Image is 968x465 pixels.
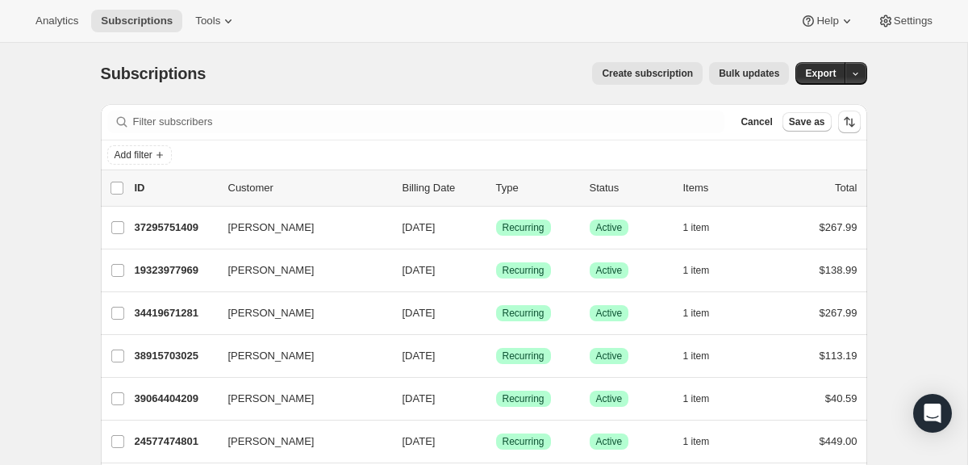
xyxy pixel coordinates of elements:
[596,264,623,277] span: Active
[135,348,215,364] p: 38915703025
[228,348,315,364] span: [PERSON_NAME]
[683,350,710,362] span: 1 item
[838,111,861,133] button: Sort the results
[107,145,172,165] button: Add filter
[135,387,857,410] div: 39064404209[PERSON_NAME][DATE]SuccessRecurringSuccessActive1 item$40.59
[195,15,220,27] span: Tools
[219,258,380,283] button: [PERSON_NAME]
[683,387,728,410] button: 1 item
[820,307,857,319] span: $267.99
[135,345,857,367] div: 38915703025[PERSON_NAME][DATE]SuccessRecurringSuccessActive1 item$113.19
[135,391,215,407] p: 39064404209
[734,112,778,132] button: Cancel
[825,392,857,404] span: $40.59
[789,115,825,128] span: Save as
[719,67,779,80] span: Bulk updates
[503,264,544,277] span: Recurring
[791,10,864,32] button: Help
[741,115,772,128] span: Cancel
[503,392,544,405] span: Recurring
[913,394,952,433] div: Open Intercom Messenger
[135,430,857,453] div: 24577474801[PERSON_NAME][DATE]SuccessRecurringSuccessActive1 item$449.00
[596,307,623,320] span: Active
[795,62,845,85] button: Export
[596,221,623,234] span: Active
[496,180,577,196] div: Type
[683,264,710,277] span: 1 item
[228,391,315,407] span: [PERSON_NAME]
[403,350,436,362] span: [DATE]
[186,10,246,32] button: Tools
[228,180,390,196] p: Customer
[683,435,710,448] span: 1 item
[503,350,544,362] span: Recurring
[782,112,832,132] button: Save as
[602,67,693,80] span: Create subscription
[683,221,710,234] span: 1 item
[135,262,215,279] p: 19323977969
[135,216,857,239] div: 37295751409[PERSON_NAME][DATE]SuccessRecurringSuccessActive1 item$267.99
[805,67,836,80] span: Export
[596,435,623,448] span: Active
[503,221,544,234] span: Recurring
[403,435,436,447] span: [DATE]
[820,264,857,276] span: $138.99
[503,435,544,448] span: Recurring
[683,216,728,239] button: 1 item
[115,149,152,161] span: Add filter
[135,305,215,321] p: 34419671281
[894,15,933,27] span: Settings
[503,307,544,320] span: Recurring
[596,392,623,405] span: Active
[820,221,857,233] span: $267.99
[403,392,436,404] span: [DATE]
[835,180,857,196] p: Total
[683,392,710,405] span: 1 item
[219,300,380,326] button: [PERSON_NAME]
[135,434,215,450] p: 24577474801
[590,180,670,196] p: Status
[101,15,173,27] span: Subscriptions
[709,62,789,85] button: Bulk updates
[101,65,207,82] span: Subscriptions
[219,386,380,412] button: [PERSON_NAME]
[683,430,728,453] button: 1 item
[219,343,380,369] button: [PERSON_NAME]
[683,302,728,325] button: 1 item
[820,350,857,362] span: $113.19
[596,350,623,362] span: Active
[26,10,88,32] button: Analytics
[91,10,182,32] button: Subscriptions
[35,15,78,27] span: Analytics
[219,429,380,455] button: [PERSON_NAME]
[683,180,764,196] div: Items
[228,220,315,236] span: [PERSON_NAME]
[820,435,857,447] span: $449.00
[868,10,942,32] button: Settings
[228,262,315,279] span: [PERSON_NAME]
[135,302,857,325] div: 34419671281[PERSON_NAME][DATE]SuccessRecurringSuccessActive1 item$267.99
[403,180,483,196] p: Billing Date
[135,259,857,282] div: 19323977969[PERSON_NAME][DATE]SuccessRecurringSuccessActive1 item$138.99
[403,221,436,233] span: [DATE]
[228,434,315,450] span: [PERSON_NAME]
[135,220,215,236] p: 37295751409
[683,345,728,367] button: 1 item
[403,264,436,276] span: [DATE]
[135,180,215,196] p: ID
[403,307,436,319] span: [DATE]
[219,215,380,241] button: [PERSON_NAME]
[683,307,710,320] span: 1 item
[135,180,857,196] div: IDCustomerBilling DateTypeStatusItemsTotal
[683,259,728,282] button: 1 item
[592,62,703,85] button: Create subscription
[228,305,315,321] span: [PERSON_NAME]
[133,111,725,133] input: Filter subscribers
[816,15,838,27] span: Help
